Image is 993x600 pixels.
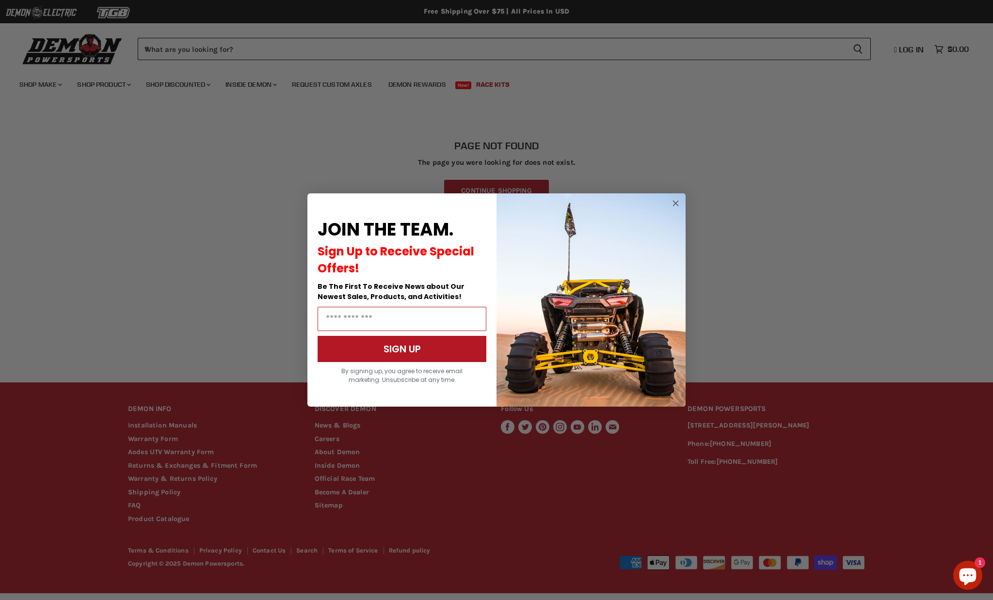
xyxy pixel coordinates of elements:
[670,197,682,209] button: Close dialog
[496,193,686,407] img: a9095488-b6e7-41ba-879d-588abfab540b.jpeg
[318,307,486,331] input: Email Address
[318,336,486,362] button: SIGN UP
[318,243,474,276] span: Sign Up to Receive Special Offers!
[341,367,463,384] span: By signing up, you agree to receive email marketing. Unsubscribe at any time.
[318,217,453,242] span: JOIN THE TEAM.
[318,282,464,301] span: Be The First To Receive News about Our Newest Sales, Products, and Activities!
[950,561,985,592] inbox-online-store-chat: Shopify online store chat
